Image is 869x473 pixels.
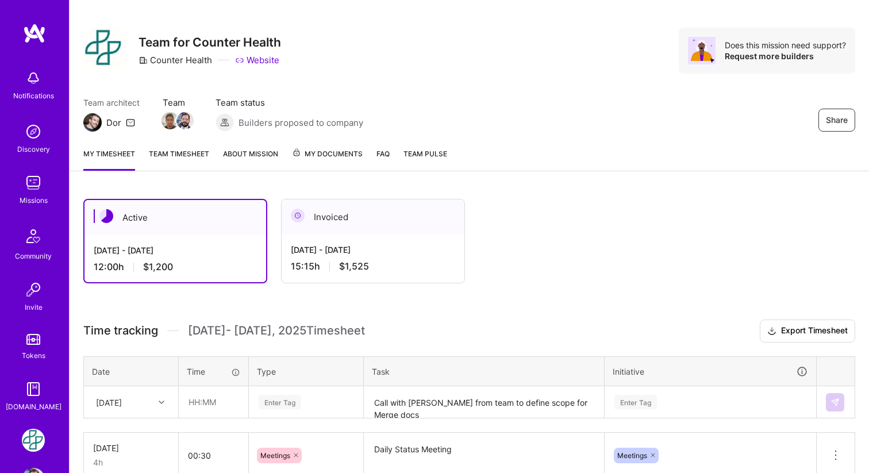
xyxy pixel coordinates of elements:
[139,56,148,65] i: icon CompanyGray
[688,37,716,64] img: Avatar
[162,112,179,129] img: Team Member Avatar
[216,97,363,109] span: Team status
[139,35,281,49] h3: Team for Counter Health
[216,113,234,132] img: Builders proposed to company
[239,117,363,129] span: Builders proposed to company
[760,320,855,343] button: Export Timesheet
[403,149,447,158] span: Team Pulse
[178,111,193,130] a: Team Member Avatar
[179,440,248,471] input: HH:MM
[376,148,390,171] a: FAQ
[260,451,290,460] span: Meetings
[163,111,178,130] a: Team Member Avatar
[23,23,46,44] img: logo
[725,40,846,51] div: Does this mission need support?
[83,148,135,171] a: My timesheet
[83,97,140,109] span: Team architect
[149,148,209,171] a: Team timesheet
[282,199,464,234] div: Invoiced
[13,90,54,102] div: Notifications
[94,261,257,273] div: 12:00 h
[83,113,102,132] img: Team Architect
[188,324,365,338] span: [DATE] - [DATE] , 2025 Timesheet
[292,148,363,160] span: My Documents
[6,401,61,413] div: [DOMAIN_NAME]
[15,250,52,262] div: Community
[826,114,848,126] span: Share
[22,349,45,362] div: Tokens
[725,51,846,61] div: Request more builders
[143,261,173,273] span: $1,200
[249,356,364,386] th: Type
[84,200,266,235] div: Active
[291,260,455,272] div: 15:15 h
[818,109,855,132] button: Share
[292,148,363,171] a: My Documents
[617,451,647,460] span: Meetings
[179,387,248,417] input: HH:MM
[187,366,240,378] div: Time
[94,244,257,256] div: [DATE] - [DATE]
[83,28,125,69] img: Company Logo
[106,117,121,129] div: Dor
[291,244,455,256] div: [DATE] - [DATE]
[614,393,657,411] div: Enter Tag
[403,148,447,171] a: Team Pulse
[259,393,301,411] div: Enter Tag
[96,396,122,408] div: [DATE]
[364,356,605,386] th: Task
[176,112,194,129] img: Team Member Avatar
[223,148,278,171] a: About Mission
[291,209,305,222] img: Invoiced
[22,429,45,452] img: Counter Health: Team for Counter Health
[83,324,158,338] span: Time tracking
[339,260,369,272] span: $1,525
[159,399,164,405] i: icon Chevron
[22,378,45,401] img: guide book
[22,120,45,143] img: discovery
[163,97,193,109] span: Team
[84,356,179,386] th: Date
[20,194,48,206] div: Missions
[767,325,776,337] i: icon Download
[99,209,113,223] img: Active
[25,301,43,313] div: Invite
[126,118,135,127] i: icon Mail
[613,365,808,378] div: Initiative
[19,429,48,452] a: Counter Health: Team for Counter Health
[26,334,40,345] img: tokens
[93,442,169,454] div: [DATE]
[17,143,50,155] div: Discovery
[22,171,45,194] img: teamwork
[20,222,47,250] img: Community
[22,278,45,301] img: Invite
[22,67,45,90] img: bell
[139,54,212,66] div: Counter Health
[830,398,840,407] img: Submit
[93,456,169,468] div: 4h
[235,54,279,66] a: Website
